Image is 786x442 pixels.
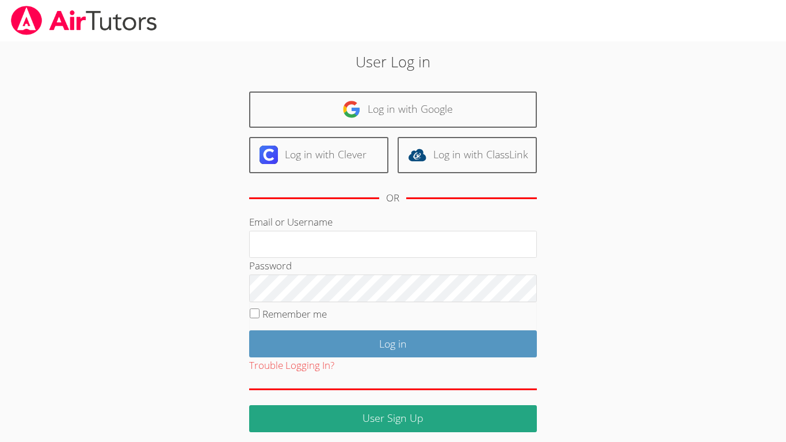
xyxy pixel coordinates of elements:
h2: User Log in [181,51,605,73]
a: Log in with Google [249,92,537,128]
img: google-logo-50288ca7cdecda66e5e0955fdab243c47b7ad437acaf1139b6f446037453330a.svg [342,100,361,119]
label: Password [249,259,292,272]
a: Log in with Clever [249,137,388,173]
img: classlink-logo-d6bb404cc1216ec64c9a2012d9dc4662098be43eaf13dc465df04b49fa7ab582.svg [408,146,426,164]
a: Log in with ClassLink [398,137,537,173]
img: clever-logo-6eab21bc6e7a338710f1a6ff85c0baf02591cd810cc4098c63d3a4b26e2feb20.svg [260,146,278,164]
input: Log in [249,330,537,357]
img: airtutors_banner-c4298cdbf04f3fff15de1276eac7730deb9818008684d7c2e4769d2f7ddbe033.png [10,6,158,35]
label: Email or Username [249,215,333,228]
a: User Sign Up [249,405,537,432]
button: Trouble Logging In? [249,357,334,374]
label: Remember me [262,307,327,321]
div: OR [386,190,399,207]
